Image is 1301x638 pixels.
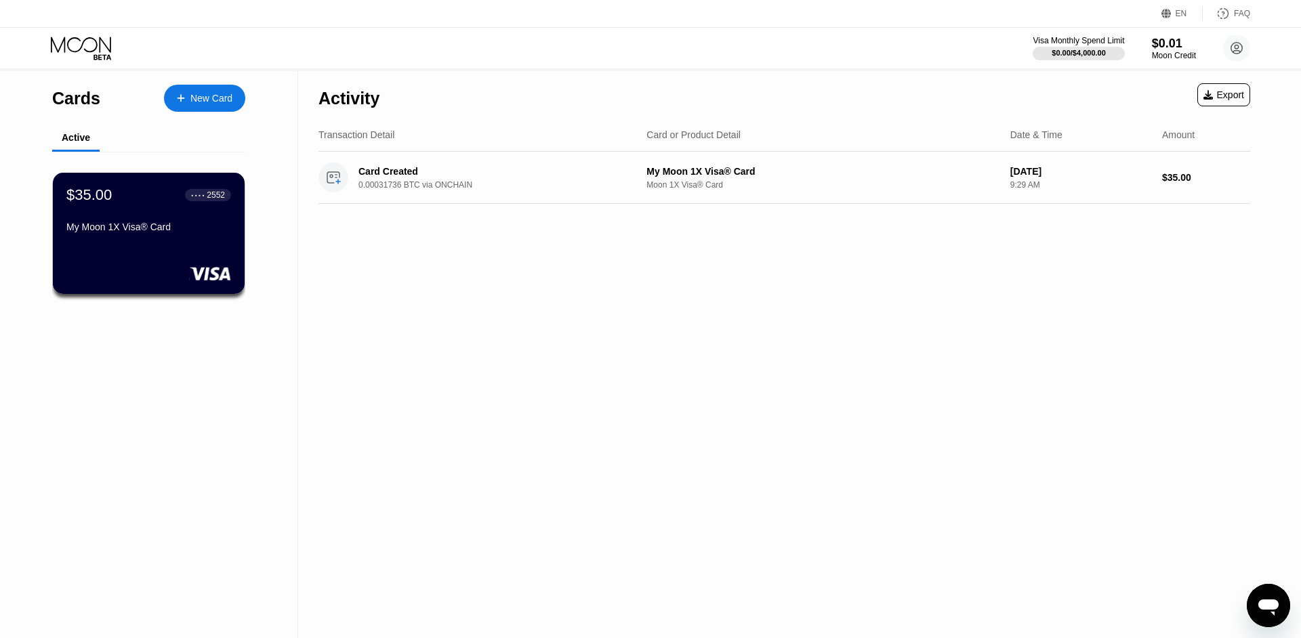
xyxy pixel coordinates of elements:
[318,152,1250,204] div: Card Created0.00031736 BTC via ONCHAINMy Moon 1X Visa® CardMoon 1X Visa® Card[DATE]9:29 AM$35.00
[318,89,379,108] div: Activity
[207,190,225,200] div: 2552
[62,132,90,143] div: Active
[1197,83,1250,106] div: Export
[1152,37,1196,60] div: $0.01Moon Credit
[1010,129,1062,140] div: Date & Time
[1203,7,1250,20] div: FAQ
[1162,172,1250,183] div: $35.00
[191,193,205,197] div: ● ● ● ●
[1010,166,1151,177] div: [DATE]
[1203,89,1244,100] div: Export
[190,93,232,104] div: New Card
[53,173,245,294] div: $35.00● ● ● ●2552My Moon 1X Visa® Card
[1010,180,1151,190] div: 9:29 AM
[66,186,112,204] div: $35.00
[1162,129,1195,140] div: Amount
[1247,584,1290,627] iframe: Button to launch messaging window
[1033,36,1124,60] div: Visa Monthly Spend Limit$0.00/$4,000.00
[358,180,644,190] div: 0.00031736 BTC via ONCHAIN
[1152,51,1196,60] div: Moon Credit
[52,89,100,108] div: Cards
[1052,49,1106,57] div: $0.00 / $4,000.00
[164,85,245,112] div: New Card
[66,221,231,232] div: My Moon 1X Visa® Card
[1161,7,1203,20] div: EN
[1234,9,1250,18] div: FAQ
[1176,9,1187,18] div: EN
[1033,36,1124,45] div: Visa Monthly Spend Limit
[646,166,999,177] div: My Moon 1X Visa® Card
[358,166,624,177] div: Card Created
[646,180,999,190] div: Moon 1X Visa® Card
[318,129,394,140] div: Transaction Detail
[1152,37,1196,51] div: $0.01
[646,129,741,140] div: Card or Product Detail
